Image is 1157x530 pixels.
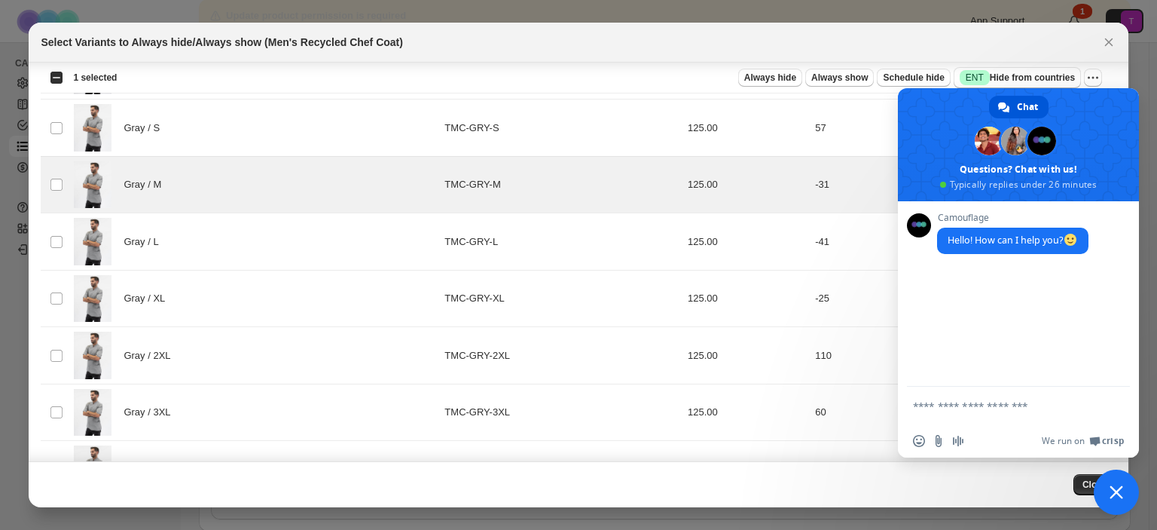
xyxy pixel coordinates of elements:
[1042,435,1085,447] span: We run on
[811,156,1116,213] td: -31
[738,69,802,87] button: Always hide
[683,441,811,498] td: 125.00
[124,177,169,192] span: Gray / M
[948,234,1078,247] span: Hello! How can I help you?
[440,156,683,213] td: TMC-GRY-M
[960,70,1075,85] span: Hide from countries
[811,441,1116,498] td: 31
[1073,474,1116,495] button: Close
[74,389,111,436] img: Men_Recycled_CC_5.jpg
[933,435,945,447] span: Send a file
[1102,435,1124,447] span: Crisp
[1098,32,1119,53] button: Close
[74,275,111,322] img: Men_Recycled_CC_5.jpg
[937,213,1088,223] span: Camouflage
[74,332,111,378] img: Men_Recycled_CC_5.jpg
[811,270,1116,326] td: -25
[74,446,111,492] img: Men_Recycled_CC_5.jpg
[952,435,964,447] span: Audio message
[989,96,1049,118] div: Chat
[440,441,683,498] td: TMC-GRY-4XL
[41,35,403,50] h2: Select Variants to Always hide/Always show (Men's Recycled Chef Coat)
[124,348,179,363] span: Gray / 2XL
[683,213,811,270] td: 125.00
[683,384,811,440] td: 125.00
[966,72,984,84] span: ENT
[1082,479,1107,491] span: Close
[811,213,1116,270] td: -41
[74,218,111,265] img: Men_Recycled_CC_5.jpg
[1084,69,1102,87] button: More actions
[811,72,868,84] span: Always show
[811,100,1116,156] td: 57
[440,384,683,440] td: TMC-GRY-3XL
[683,156,811,213] td: 125.00
[954,67,1081,88] button: SuccessENTHide from countries
[1017,96,1038,118] span: Chat
[811,384,1116,440] td: 60
[440,213,683,270] td: TMC-GRY-L
[913,435,925,447] span: Insert an emoji
[744,72,796,84] span: Always hide
[124,234,166,250] span: Gray / L
[1042,435,1124,447] a: We run onCrisp
[124,121,168,136] span: Gray / S
[683,270,811,326] td: 125.00
[73,72,117,84] span: 1 selected
[683,327,811,384] td: 125.00
[440,327,683,384] td: TMC-GRY-2XL
[683,100,811,156] td: 125.00
[877,69,950,87] button: Schedule hide
[124,405,179,420] span: Gray / 3XL
[805,69,874,87] button: Always show
[124,291,172,306] span: Gray / XL
[913,400,1091,413] textarea: Compose your message...
[74,161,111,208] img: Men_Recycled_CC_5.jpg
[883,72,944,84] span: Schedule hide
[811,327,1116,384] td: 110
[440,270,683,326] td: TMC-GRY-XL
[440,100,683,156] td: TMC-GRY-S
[74,104,111,151] img: Men_Recycled_CC_5.jpg
[1094,470,1139,515] div: Close chat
